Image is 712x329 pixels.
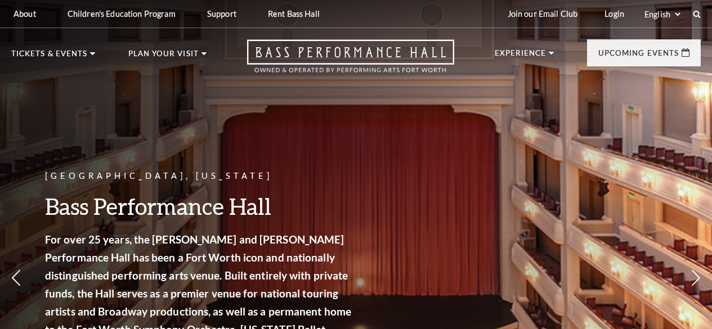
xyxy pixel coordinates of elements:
p: Children's Education Program [68,9,176,19]
p: Rent Bass Hall [268,9,320,19]
p: [GEOGRAPHIC_DATA], [US_STATE] [45,169,355,183]
h3: Bass Performance Hall [45,192,355,220]
p: Plan Your Visit [128,50,199,64]
p: Upcoming Events [598,49,679,63]
p: Tickets & Events [11,50,87,64]
select: Select: [642,9,682,20]
p: Support [207,9,236,19]
p: About [14,9,36,19]
p: Experience [495,49,547,63]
